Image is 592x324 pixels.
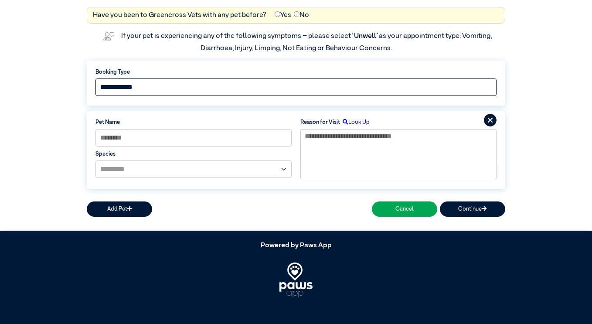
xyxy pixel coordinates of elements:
h5: Powered by Paws App [87,242,505,250]
label: Pet Name [95,118,292,126]
button: Cancel [372,201,437,217]
label: Species [95,150,292,158]
label: Booking Type [95,68,497,76]
span: “Unwell” [351,33,379,40]
label: No [294,10,309,20]
label: Yes [275,10,291,20]
button: Continue [440,201,505,217]
button: Add Pet [87,201,152,217]
input: No [294,11,299,17]
input: Yes [275,11,280,17]
label: If your pet is experiencing any of the following symptoms – please select as your appointment typ... [121,33,493,52]
img: vet [100,29,117,43]
label: Reason for Visit [300,118,340,126]
img: PawsApp [279,263,313,297]
label: Look Up [340,118,370,126]
label: Have you been to Greencross Vets with any pet before? [93,10,266,20]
